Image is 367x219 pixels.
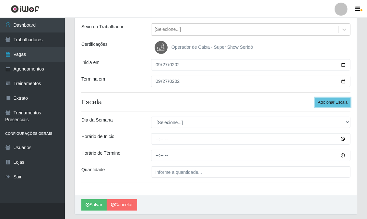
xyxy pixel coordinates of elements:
[107,199,137,211] a: Cancelar
[315,98,350,107] button: Adicionar Escala
[81,150,120,157] label: Horário de Término
[11,5,40,13] img: CoreUI Logo
[81,76,105,83] label: Termina em
[151,76,350,87] input: 00/00/0000
[151,166,350,178] input: Informe a quantidade...
[172,45,253,50] span: Operador de Caixa - Super Show Seridó
[155,26,181,33] div: [Selecione...]
[81,41,108,48] label: Certificações
[81,199,107,211] button: Salvar
[151,133,350,145] input: 00:00
[81,166,105,173] label: Quantidade
[81,98,350,106] h4: Escala
[81,133,114,140] label: Horário de Inicio
[81,23,124,30] label: Sexo do Trabalhador
[81,59,100,66] label: Inicia em
[151,59,350,71] input: 00/00/0000
[81,117,113,123] label: Dia da Semana
[151,150,350,161] input: 00:00
[155,41,170,54] img: Operador de Caixa - Super Show Seridó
